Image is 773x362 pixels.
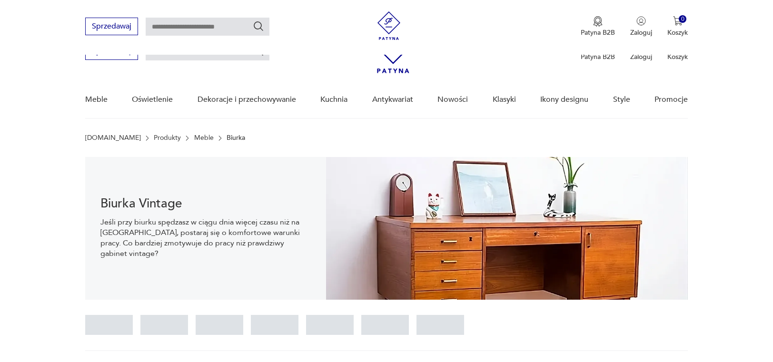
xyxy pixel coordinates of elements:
[85,49,138,55] a: Sprzedawaj
[630,28,652,37] p: Zaloguj
[375,11,403,40] img: Patyna - sklep z meblami i dekoracjami vintage
[630,16,652,37] button: Zaloguj
[581,28,615,37] p: Patyna B2B
[581,16,615,37] button: Patyna B2B
[667,28,688,37] p: Koszyk
[636,16,646,26] img: Ikonka użytkownika
[85,24,138,30] a: Sprzedawaj
[372,81,413,118] a: Antykwariat
[630,52,652,61] p: Zaloguj
[667,16,688,37] button: 0Koszyk
[613,81,630,118] a: Style
[100,198,311,209] h1: Biurka Vintage
[679,15,687,23] div: 0
[326,157,688,300] img: 217794b411677fc89fd9d93ef6550404.webp
[437,81,468,118] a: Nowości
[581,52,615,61] p: Patyna B2B
[198,81,296,118] a: Dekoracje i przechowywanie
[253,20,264,32] button: Szukaj
[667,52,688,61] p: Koszyk
[132,81,173,118] a: Oświetlenie
[154,134,181,142] a: Produkty
[673,16,683,26] img: Ikona koszyka
[493,81,516,118] a: Klasyki
[540,81,588,118] a: Ikony designu
[593,16,603,27] img: Ikona medalu
[85,81,108,118] a: Meble
[85,134,141,142] a: [DOMAIN_NAME]
[100,217,311,259] p: Jeśli przy biurku spędzasz w ciągu dnia więcej czasu niż na [GEOGRAPHIC_DATA], postaraj się o kom...
[194,134,214,142] a: Meble
[85,18,138,35] button: Sprzedawaj
[654,81,688,118] a: Promocje
[227,134,245,142] p: Biurka
[320,81,347,118] a: Kuchnia
[581,16,615,37] a: Ikona medaluPatyna B2B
